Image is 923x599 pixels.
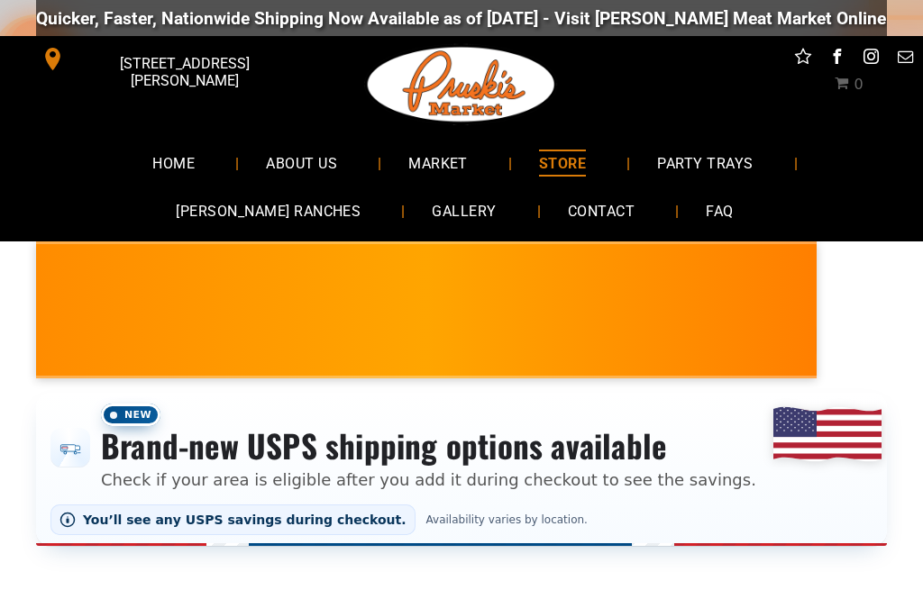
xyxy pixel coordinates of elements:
[791,45,815,73] a: Social network
[679,187,760,235] a: FAQ
[826,45,849,73] a: facebook
[149,187,388,235] a: [PERSON_NAME] RANCHES
[541,187,662,235] a: CONTACT
[101,467,756,492] p: Check if your area is eligible after you add it during checkout to see the savings.
[36,393,887,546] div: Shipping options announcement
[630,139,780,186] a: PARTY TRAYS
[512,139,613,186] a: STORE
[239,139,364,186] a: ABOUT US
[860,45,883,73] a: instagram
[894,45,918,73] a: email
[405,187,523,235] a: GALLERY
[423,513,591,526] span: Availability varies by location.
[83,513,407,527] span: You’ll see any USPS savings during checkout.
[101,426,756,466] h3: Brand-new USPS shipping options available
[854,76,863,93] span: 0
[101,404,160,426] span: New
[125,139,222,186] a: HOME
[29,45,305,73] a: [STREET_ADDRESS][PERSON_NAME]
[69,46,301,98] span: [STREET_ADDRESS][PERSON_NAME]
[381,139,495,186] a: MARKET
[364,36,559,133] img: Pruski-s+Market+HQ+Logo2-1920w.png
